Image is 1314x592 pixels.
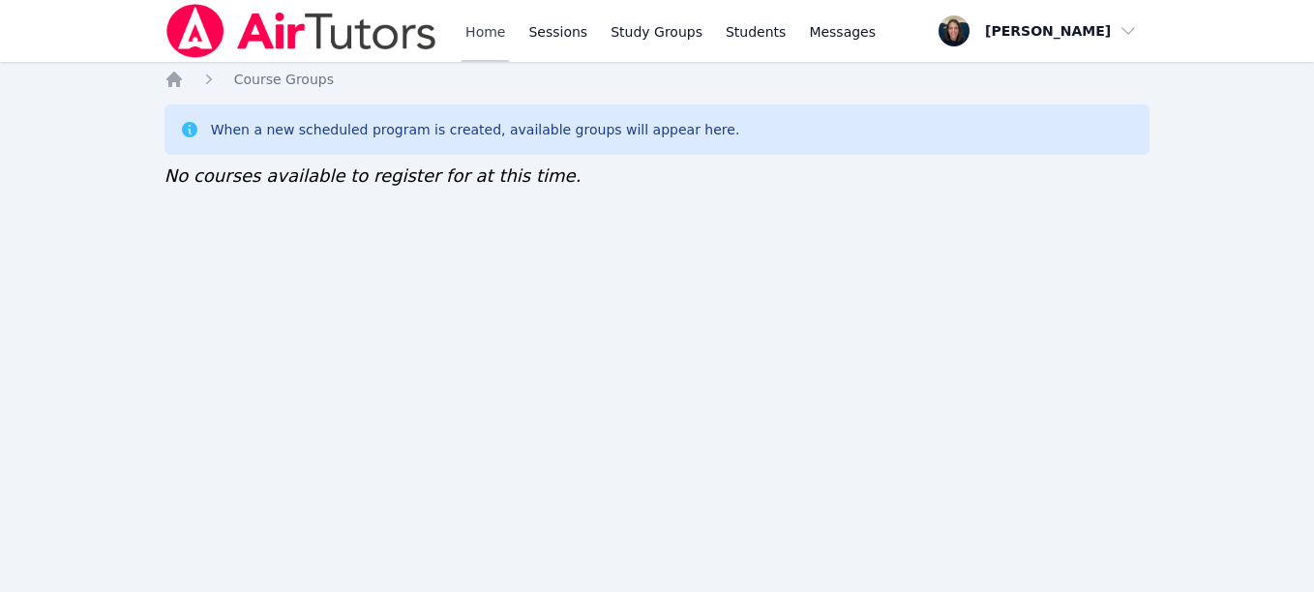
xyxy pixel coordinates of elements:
[164,165,582,186] span: No courses available to register for at this time.
[234,72,334,87] span: Course Groups
[164,4,438,58] img: Air Tutors
[234,70,334,89] a: Course Groups
[164,70,1150,89] nav: Breadcrumb
[211,120,740,139] div: When a new scheduled program is created, available groups will appear here.
[809,22,876,42] span: Messages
